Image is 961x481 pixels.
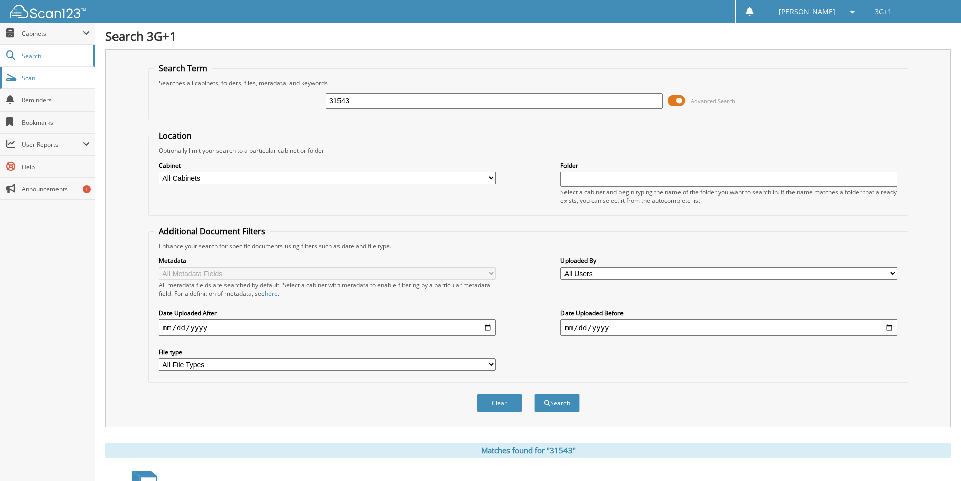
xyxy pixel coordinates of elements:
[105,443,951,458] div: Matches found for "31543"
[477,394,522,412] button: Clear
[22,74,90,82] span: Scan
[22,51,88,60] span: Search
[159,309,496,317] label: Date Uploaded After
[154,63,212,74] legend: Search Term
[560,161,897,170] label: Folder
[154,130,197,141] legend: Location
[22,140,83,149] span: User Reports
[265,289,278,298] a: here
[534,394,580,412] button: Search
[22,118,90,127] span: Bookmarks
[22,185,90,193] span: Announcements
[560,256,897,265] label: Uploaded By
[159,161,496,170] label: Cabinet
[779,9,835,15] span: [PERSON_NAME]
[159,281,496,298] div: All metadata fields are searched by default. Select a cabinet with metadata to enable filtering b...
[560,319,897,336] input: end
[691,97,736,105] span: Advanced Search
[83,185,91,193] div: 1
[22,96,90,104] span: Reminders
[560,309,897,317] label: Date Uploaded Before
[22,29,83,38] span: Cabinets
[159,319,496,336] input: start
[22,163,90,171] span: Help
[105,28,951,44] h1: Search 3G+1
[154,146,902,155] div: Optionally limit your search to a particular cabinet or folder
[560,188,897,205] div: Select a cabinet and begin typing the name of the folder you want to search in. If the name match...
[159,348,496,356] label: File type
[154,242,902,250] div: Enhance your search for specific documents using filters such as date and file type.
[875,9,892,15] span: 3G+1
[10,5,86,18] img: scan123-logo-white.svg
[154,226,270,237] legend: Additional Document Filters
[154,79,902,87] div: Searches all cabinets, folders, files, metadata, and keywords
[159,256,496,265] label: Metadata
